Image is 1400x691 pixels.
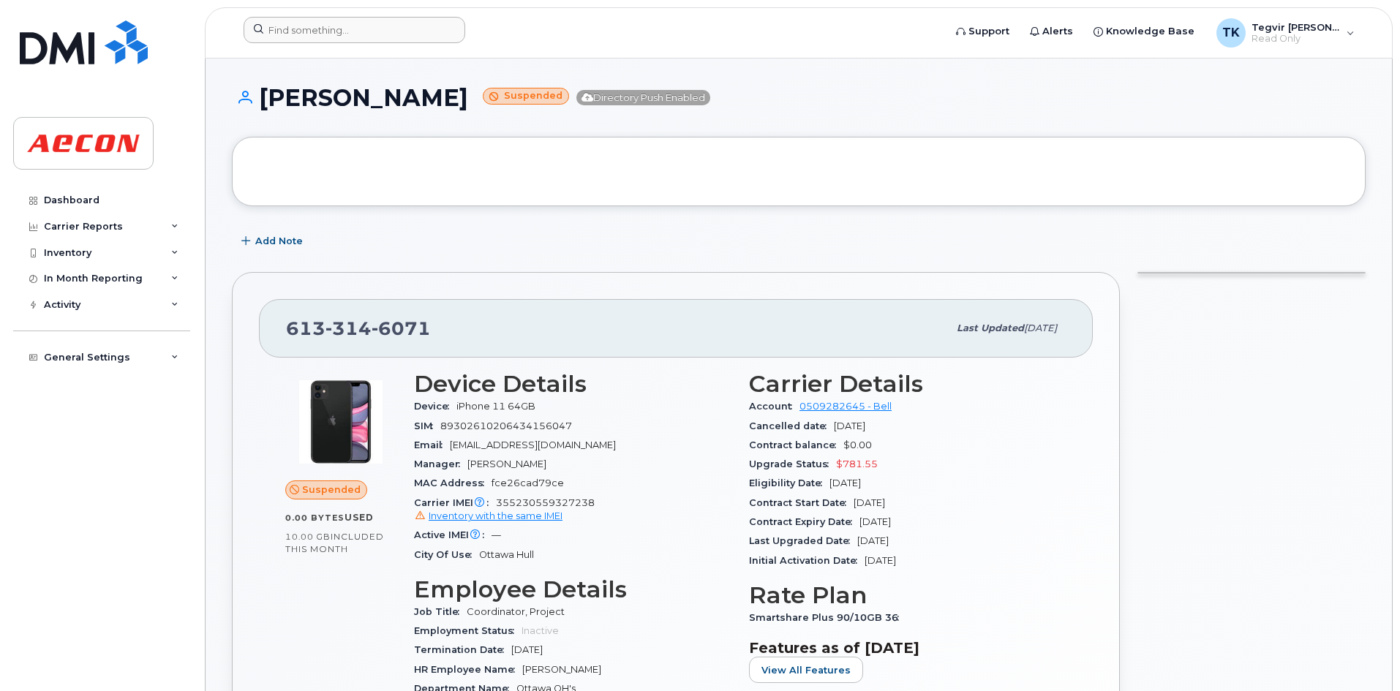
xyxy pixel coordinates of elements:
[749,401,799,412] span: Account
[479,549,534,560] span: Ottawa Hull
[836,458,878,469] span: $781.55
[799,401,892,412] a: 0509282645 - Bell
[749,477,829,488] span: Eligibility Date
[749,535,857,546] span: Last Upgraded Date
[854,497,885,508] span: [DATE]
[749,555,865,566] span: Initial Activation Date
[285,532,331,542] span: 10.00 GB
[576,90,710,105] span: Directory Push Enabled
[414,371,731,397] h3: Device Details
[414,401,456,412] span: Device
[345,512,374,523] span: used
[857,535,889,546] span: [DATE]
[414,576,731,603] h3: Employee Details
[297,378,385,466] img: iPhone_11.jpg
[255,234,303,248] span: Add Note
[749,612,906,623] span: Smartshare Plus 90/10GB 36
[440,420,572,431] span: 89302610206434156047
[414,625,522,636] span: Employment Status
[414,497,496,508] span: Carrier IMEI
[414,510,562,521] a: Inventory with the same IMEI
[302,483,361,496] span: Suspended
[414,664,522,675] span: HR Employee Name
[372,317,431,339] span: 6071
[1024,322,1057,333] span: [DATE]
[456,401,535,412] span: iPhone 11 64GB
[414,439,450,450] span: Email
[749,516,859,527] span: Contract Expiry Date
[285,531,384,555] span: included this month
[414,420,440,431] span: SIM
[414,644,511,655] span: Termination Date
[749,497,854,508] span: Contract Start Date
[749,639,1066,657] h3: Features as of [DATE]
[414,606,467,617] span: Job Title
[467,606,565,617] span: Coordinator, Project
[957,322,1024,333] span: Last updated
[414,497,731,524] span: 355230559327238
[285,513,345,523] span: 0.00 Bytes
[467,458,546,469] span: [PERSON_NAME]
[749,439,843,450] span: Contract balance
[325,317,372,339] span: 314
[286,317,431,339] span: 613
[492,529,501,540] span: —
[414,529,492,540] span: Active IMEI
[414,477,492,488] span: MAC Address
[232,228,315,254] button: Add Note
[761,663,851,677] span: View All Features
[483,88,569,105] small: Suspended
[749,582,1066,608] h3: Rate Plan
[522,625,559,636] span: Inactive
[749,371,1066,397] h3: Carrier Details
[834,420,865,431] span: [DATE]
[522,664,601,675] span: [PERSON_NAME]
[843,439,872,450] span: $0.00
[232,85,1366,110] h1: [PERSON_NAME]
[829,477,861,488] span: [DATE]
[749,458,836,469] span: Upgrade Status
[865,555,896,566] span: [DATE]
[749,420,834,431] span: Cancelled date
[429,510,562,521] span: Inventory with the same IMEI
[859,516,891,527] span: [DATE]
[414,458,467,469] span: Manager
[492,477,564,488] span: fce26cad79ce
[511,644,543,655] span: [DATE]
[450,439,616,450] span: [EMAIL_ADDRESS][DOMAIN_NAME]
[414,549,479,560] span: City Of Use
[749,657,863,683] button: View All Features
